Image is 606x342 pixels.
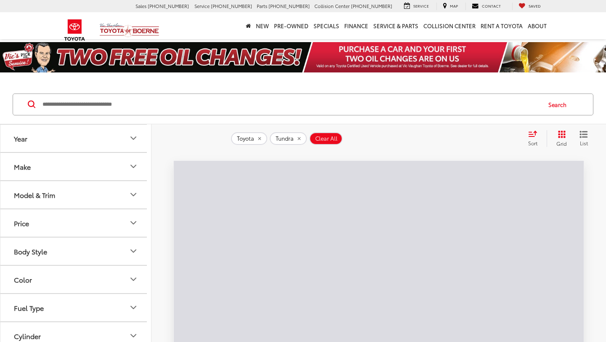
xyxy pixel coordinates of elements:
div: Year [128,133,138,143]
span: Sales [136,3,146,9]
a: My Saved Vehicles [512,3,547,10]
div: Price [14,219,29,227]
div: Year [14,134,27,142]
img: Toyota [59,16,90,44]
a: Finance [342,12,371,39]
a: Map [436,3,464,10]
div: Cylinder [128,331,138,341]
button: MakeMake [0,153,152,180]
span: Collision Center [314,3,350,9]
span: [PHONE_NUMBER] [211,3,252,9]
div: Model & Trim [14,191,55,199]
a: Rent a Toyota [478,12,525,39]
span: Sort [528,139,537,147]
a: Pre-Owned [271,12,311,39]
div: Make [14,163,31,171]
input: Search by Make, Model, or Keyword [42,94,540,115]
span: Contact [482,3,501,8]
a: New [253,12,271,39]
img: Vic Vaughan Toyota of Boerne [99,23,159,37]
button: Clear All [309,132,343,145]
button: Search [540,94,579,115]
div: Cylinder [14,332,41,340]
button: ColorColor [0,266,152,293]
span: Clear All [315,135,338,142]
div: Fuel Type [128,302,138,313]
button: List View [573,130,594,147]
button: Grid View [547,130,573,147]
a: Collision Center [421,12,478,39]
div: Price [128,218,138,228]
span: [PHONE_NUMBER] [351,3,392,9]
button: Select sort value [524,130,547,147]
button: Body StyleBody Style [0,238,152,265]
div: Body Style [128,246,138,256]
button: Fuel TypeFuel Type [0,294,152,321]
a: Home [243,12,253,39]
span: Parts [257,3,267,9]
button: remove Tundra [270,132,307,145]
div: Fuel Type [14,304,44,312]
span: List [579,139,588,147]
span: Map [450,3,458,8]
span: Grid [556,140,567,147]
div: Make [128,161,138,171]
button: PricePrice [0,209,152,237]
button: Model & TrimModel & Trim [0,181,152,208]
span: [PHONE_NUMBER] [148,3,189,9]
span: Service [413,3,429,8]
div: Body Style [14,247,47,255]
button: YearYear [0,125,152,152]
a: Service & Parts: Opens in a new tab [371,12,421,39]
a: Specials [311,12,342,39]
div: Color [128,274,138,284]
a: Service [398,3,435,10]
a: Contact [465,3,507,10]
span: Tundra [276,135,294,142]
button: remove Toyota [231,132,267,145]
span: Toyota [237,135,254,142]
span: Saved [529,3,541,8]
span: Service [194,3,210,9]
a: About [525,12,549,39]
div: Model & Trim [128,190,138,200]
div: Color [14,275,32,283]
span: [PHONE_NUMBER] [268,3,310,9]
